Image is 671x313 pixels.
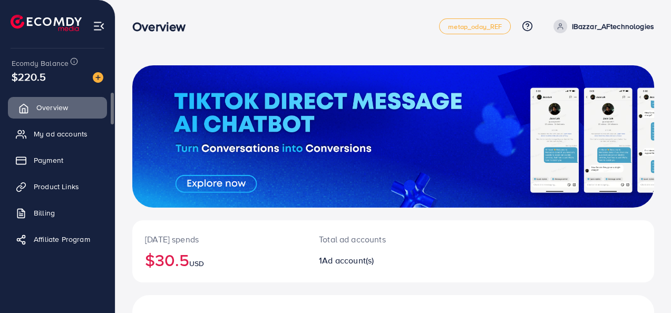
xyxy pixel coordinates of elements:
[93,72,103,83] img: image
[34,129,87,139] span: My ad accounts
[439,18,511,34] a: metap_oday_REF
[12,58,69,69] span: Ecomdy Balance
[189,258,204,269] span: USD
[34,208,55,218] span: Billing
[145,250,294,270] h2: $30.5
[549,19,654,33] a: IBazzar_AFtechnologies
[145,233,294,246] p: [DATE] spends
[8,150,107,171] a: Payment
[626,266,663,305] iframe: Chat
[571,20,654,33] p: IBazzar_AFtechnologies
[8,97,107,118] a: Overview
[34,181,79,192] span: Product Links
[36,102,68,113] span: Overview
[34,234,90,244] span: Affiliate Program
[8,202,107,223] a: Billing
[322,255,374,266] span: Ad account(s)
[11,15,82,31] img: logo
[8,229,107,250] a: Affiliate Program
[12,69,46,84] span: $220.5
[448,23,502,30] span: metap_oday_REF
[132,19,194,34] h3: Overview
[8,176,107,197] a: Product Links
[319,233,424,246] p: Total ad accounts
[34,155,63,165] span: Payment
[8,123,107,144] a: My ad accounts
[93,20,105,32] img: menu
[319,256,424,266] h2: 1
